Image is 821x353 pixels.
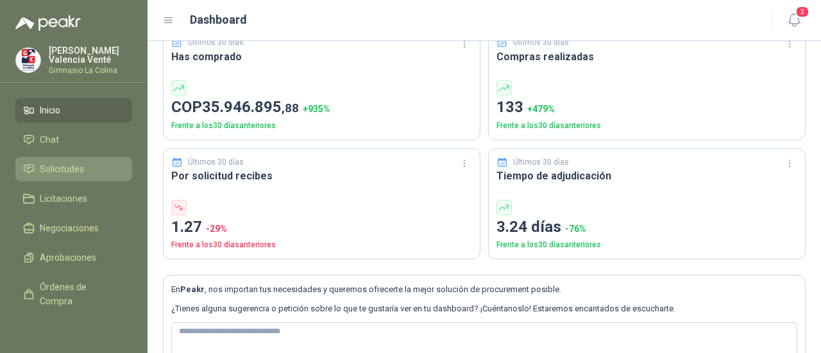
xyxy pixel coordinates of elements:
p: [PERSON_NAME] Valencia Venté [49,46,132,64]
span: -29 % [206,224,227,234]
span: ,88 [282,101,299,115]
h3: Tiempo de adjudicación [496,168,797,184]
a: Licitaciones [15,186,132,211]
span: Inicio [40,103,60,117]
h3: Compras realizadas [496,49,797,65]
h3: Has comprado [171,49,472,65]
span: Solicitudes [40,162,84,176]
p: Gimnasio La Colina [49,67,132,74]
p: Frente a los 30 días anteriores [171,120,472,132]
p: En , nos importan tus necesidades y queremos ofrecerte la mejor solución de procurement posible. [171,283,797,296]
p: Últimos 30 días [513,156,569,168]
a: Aprobaciones [15,245,132,270]
span: Órdenes de Compra [40,280,120,308]
a: Inicio [15,98,132,122]
a: Manuales y ayuda [15,318,132,343]
a: Negociaciones [15,216,132,240]
img: Logo peakr [15,15,81,31]
a: Órdenes de Compra [15,275,132,313]
p: Últimos 30 días [188,37,244,49]
p: Últimos 30 días [513,37,569,49]
h1: Dashboard [190,11,247,29]
p: Últimos 30 días [188,156,244,168]
span: -76 % [565,224,586,234]
a: Chat [15,127,132,152]
span: 35.946.895 [202,98,299,116]
span: Aprobaciones [40,250,96,265]
h3: Por solicitud recibes [171,168,472,184]
p: 1.27 [171,215,472,240]
b: Peakr [180,284,205,294]
span: + 479 % [527,104,555,114]
p: COP [171,95,472,120]
img: Company Logo [16,48,40,72]
span: 2 [795,6,809,18]
span: + 935 % [303,104,330,114]
span: Licitaciones [40,192,87,206]
p: 3.24 días [496,215,797,240]
p: Frente a los 30 días anteriores [171,239,472,251]
span: Negociaciones [40,221,99,235]
p: Frente a los 30 días anteriores [496,120,797,132]
p: Frente a los 30 días anteriores [496,239,797,251]
button: 2 [783,9,806,32]
p: 133 [496,95,797,120]
p: ¿Tienes alguna sugerencia o petición sobre lo que te gustaría ver en tu dashboard? ¡Cuéntanoslo! ... [171,302,797,315]
span: Chat [40,133,59,147]
a: Solicitudes [15,157,132,181]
